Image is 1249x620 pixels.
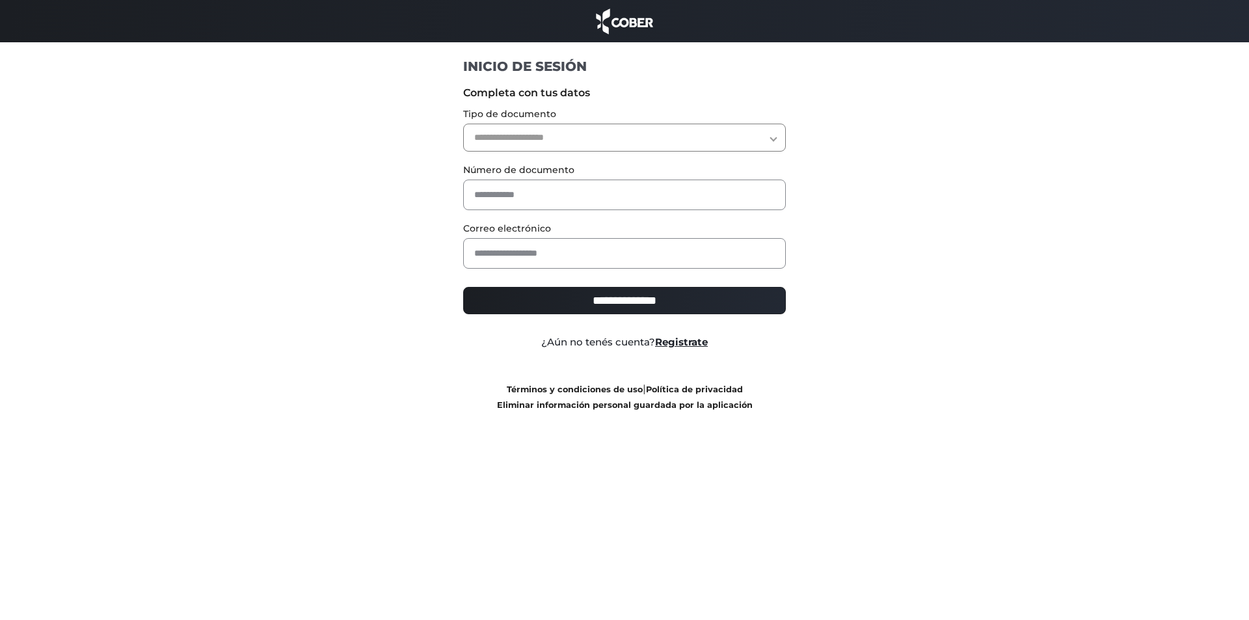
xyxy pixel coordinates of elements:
[463,58,786,75] h1: INICIO DE SESIÓN
[463,163,786,177] label: Número de documento
[593,7,656,36] img: cober_marca.png
[463,107,786,121] label: Tipo de documento
[497,400,753,410] a: Eliminar información personal guardada por la aplicación
[646,384,743,394] a: Política de privacidad
[453,335,796,350] div: ¿Aún no tenés cuenta?
[507,384,643,394] a: Términos y condiciones de uso
[453,381,796,412] div: |
[655,336,708,348] a: Registrate
[463,222,786,236] label: Correo electrónico
[463,85,786,101] label: Completa con tus datos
